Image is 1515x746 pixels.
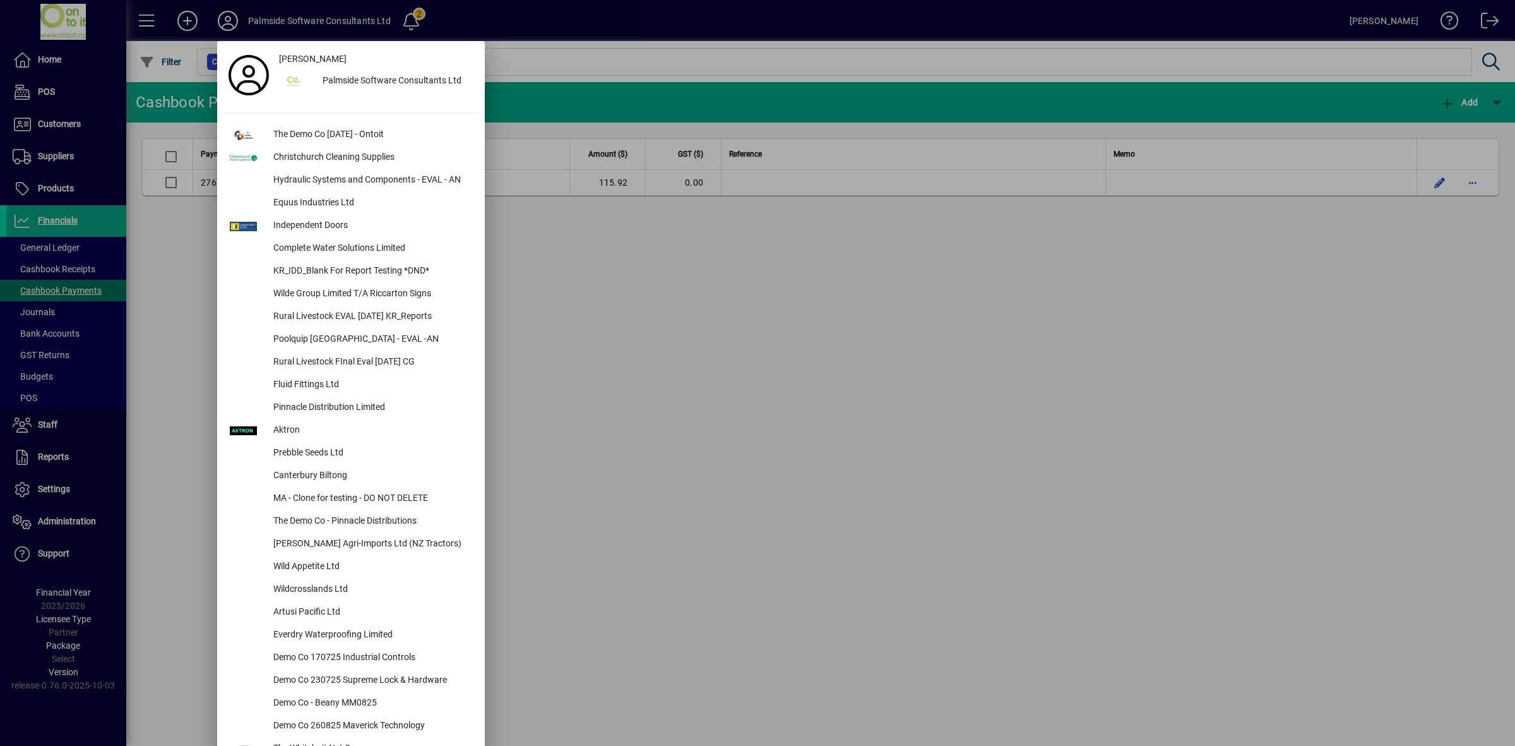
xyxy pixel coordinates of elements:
[263,670,478,692] div: Demo Co 230725 Supreme Lock & Hardware
[263,351,478,374] div: Rural Livestock FInal Eval [DATE] CG
[223,397,478,419] button: Pinnacle Distribution Limited
[263,260,478,283] div: KR_IDD_Blank For Report Testing *DND*
[223,374,478,397] button: Fluid Fittings Ltd
[223,64,274,87] a: Profile
[223,647,478,670] button: Demo Co 170725 Industrial Controls
[263,419,478,442] div: Aktron
[274,70,478,93] button: Palmside Software Consultants Ltd
[223,328,478,351] button: Poolquip [GEOGRAPHIC_DATA] - EVAL -AN
[263,510,478,533] div: The Demo Co - Pinnacle Distributions
[263,715,478,738] div: Demo Co 260825 Maverick Technology
[263,397,478,419] div: Pinnacle Distribution Limited
[263,124,478,147] div: The Demo Co [DATE] - Ontoit
[263,283,478,306] div: Wilde Group Limited T/A Riccarton Signs
[223,306,478,328] button: Rural Livestock EVAL [DATE] KR_Reports
[223,215,478,238] button: Independent Doors
[223,283,478,306] button: Wilde Group Limited T/A Riccarton Signs
[263,374,478,397] div: Fluid Fittings Ltd
[263,192,478,215] div: Equus Industries Ltd
[223,260,478,283] button: KR_IDD_Blank For Report Testing *DND*
[263,306,478,328] div: Rural Livestock EVAL [DATE] KR_Reports
[223,715,478,738] button: Demo Co 260825 Maverick Technology
[223,192,478,215] button: Equus Industries Ltd
[223,147,478,169] button: Christchurch Cleaning Supplies
[223,238,478,260] button: Complete Water Solutions Limited
[263,442,478,465] div: Prebble Seeds Ltd
[263,238,478,260] div: Complete Water Solutions Limited
[263,579,478,601] div: Wildcrosslands Ltd
[312,70,478,93] div: Palmside Software Consultants Ltd
[223,579,478,601] button: Wildcrosslands Ltd
[223,624,478,647] button: Everdry Waterproofing Limited
[223,488,478,510] button: MA - Clone for testing - DO NOT DELETE
[223,556,478,579] button: Wild Appetite Ltd
[263,147,478,169] div: Christchurch Cleaning Supplies
[223,442,478,465] button: Prebble Seeds Ltd
[263,556,478,579] div: Wild Appetite Ltd
[223,465,478,488] button: Canterbury Biltong
[223,533,478,556] button: [PERSON_NAME] Agri-Imports Ltd (NZ Tractors)
[279,52,347,66] span: [PERSON_NAME]
[223,510,478,533] button: The Demo Co - Pinnacle Distributions
[263,465,478,488] div: Canterbury Biltong
[263,533,478,556] div: [PERSON_NAME] Agri-Imports Ltd (NZ Tractors)
[223,169,478,192] button: Hydraulic Systems and Components - EVAL - AN
[263,488,478,510] div: MA - Clone for testing - DO NOT DELETE
[223,670,478,692] button: Demo Co 230725 Supreme Lock & Hardware
[263,215,478,238] div: Independent Doors
[223,124,478,147] button: The Demo Co [DATE] - Ontoit
[223,601,478,624] button: Artusi Pacific Ltd
[274,47,478,70] a: [PERSON_NAME]
[263,624,478,647] div: Everdry Waterproofing Limited
[223,419,478,442] button: Aktron
[263,692,478,715] div: Demo Co - Beany MM0825
[263,328,478,351] div: Poolquip [GEOGRAPHIC_DATA] - EVAL -AN
[263,169,478,192] div: Hydraulic Systems and Components - EVAL - AN
[223,351,478,374] button: Rural Livestock FInal Eval [DATE] CG
[223,692,478,715] button: Demo Co - Beany MM0825
[263,647,478,670] div: Demo Co 170725 Industrial Controls
[263,601,478,624] div: Artusi Pacific Ltd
